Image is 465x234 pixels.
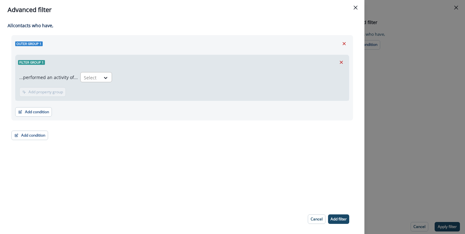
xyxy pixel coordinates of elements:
[15,107,52,117] button: Add condition
[331,217,347,221] p: Add filter
[328,214,349,224] button: Add filter
[308,214,325,224] button: Cancel
[19,74,78,81] p: ...performed an activity of...
[339,39,349,48] button: Remove
[336,58,346,67] button: Remove
[18,60,45,65] span: Filter group 1
[350,3,361,13] button: Close
[8,22,353,29] p: All contact s who have,
[28,90,63,94] p: Add property group
[311,217,323,221] p: Cancel
[15,41,43,46] span: Outer group 1
[8,5,357,15] div: Advanced filter
[19,87,66,97] button: Add property group
[11,131,48,140] button: Add condition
